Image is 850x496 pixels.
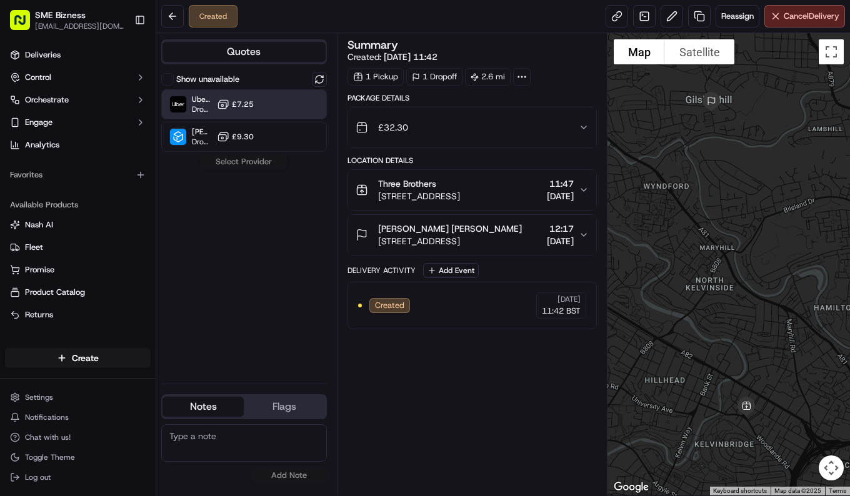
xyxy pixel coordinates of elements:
[378,190,460,202] span: [STREET_ADDRESS]
[56,132,172,142] div: We're available if you need us!
[12,182,32,202] img: Jandy Espique
[25,287,85,298] span: Product Catalog
[378,222,522,235] span: [PERSON_NAME] [PERSON_NAME]
[25,412,69,422] span: Notifications
[25,309,53,320] span: Returns
[378,121,408,134] span: £32.30
[104,194,108,204] span: •
[192,104,212,114] span: Dropoff ETA 33 minutes
[88,309,151,319] a: Powered byPylon
[25,264,54,275] span: Promise
[348,107,596,147] button: £32.30
[111,194,136,204] span: [DATE]
[35,9,86,21] button: SME Bizness
[12,162,84,172] div: Past conversations
[232,132,254,142] span: £9.30
[25,392,53,402] span: Settings
[347,68,404,86] div: 1 Pickup
[217,98,254,111] button: £7.25
[25,432,71,442] span: Chat with us!
[611,479,652,495] a: Open this area in Google Maps (opens a new window)
[162,42,326,62] button: Quotes
[384,51,437,62] span: [DATE] 11:42
[25,228,35,238] img: 1736555255976-a54dd68f-1ca7-489b-9aae-adbdc363a1c4
[25,194,35,204] img: 1736555255976-a54dd68f-1ca7-489b-9aae-adbdc363a1c4
[25,139,59,151] span: Analytics
[10,242,146,253] a: Fleet
[5,469,151,486] button: Log out
[25,279,96,292] span: Knowledge Base
[347,51,437,63] span: Created:
[39,227,101,237] span: [PERSON_NAME]
[5,165,151,185] div: Favorites
[5,90,151,110] button: Orchestrate
[5,389,151,406] button: Settings
[5,282,151,302] button: Product Catalog
[170,96,186,112] img: Uber UK
[35,21,124,31] button: [EMAIL_ADDRESS][DOMAIN_NAME]
[101,274,206,297] a: 💻API Documentation
[25,472,51,482] span: Log out
[547,222,574,235] span: 12:17
[12,12,37,37] img: Nash
[25,242,43,253] span: Fleet
[774,487,821,494] span: Map data ©2025
[721,11,754,22] span: Reassign
[5,112,151,132] button: Engage
[465,68,511,86] div: 2.6 mi
[170,129,186,145] img: Stuart (UK)
[375,300,404,311] span: Created
[5,449,151,466] button: Toggle Theme
[12,50,227,70] p: Welcome 👋
[819,455,844,480] button: Map camera controls
[192,127,212,137] span: [PERSON_NAME] ([GEOGRAPHIC_DATA])
[614,39,665,64] button: Show street map
[25,117,52,128] span: Engage
[819,39,844,64] button: Toggle fullscreen view
[104,227,108,237] span: •
[5,305,151,325] button: Returns
[347,156,597,166] div: Location Details
[32,81,225,94] input: Got a question? Start typing here...
[5,409,151,426] button: Notifications
[25,49,61,61] span: Deliveries
[5,195,151,215] div: Available Products
[12,280,22,290] div: 📗
[423,263,479,278] button: Add Event
[25,452,75,462] span: Toggle Theme
[547,190,574,202] span: [DATE]
[10,264,146,275] a: Promise
[557,294,581,304] span: [DATE]
[406,68,462,86] div: 1 Dropoff
[12,216,32,236] img: Brigitte Vinadas
[378,177,436,190] span: Three Brothers
[347,265,416,275] div: Delivery Activity
[347,93,597,103] div: Package Details
[10,309,146,320] a: Returns
[118,279,201,292] span: API Documentation
[25,94,69,106] span: Orchestrate
[192,94,212,104] span: Uber [GEOGRAPHIC_DATA]
[542,305,581,317] span: 11:42 BST
[7,274,101,297] a: 📗Knowledge Base
[829,487,846,494] a: Terms (opens in new tab)
[713,487,767,495] button: Keyboard shortcuts
[764,5,845,27] button: CancelDelivery
[347,39,398,51] h3: Summary
[665,39,734,64] button: Show satellite imagery
[72,352,99,364] span: Create
[12,119,35,142] img: 1736555255976-a54dd68f-1ca7-489b-9aae-adbdc363a1c4
[217,131,254,143] button: £9.30
[5,5,129,35] button: SME Bizness[EMAIL_ADDRESS][DOMAIN_NAME]
[5,135,151,155] a: Analytics
[5,260,151,280] button: Promise
[232,99,254,109] span: £7.25
[25,219,53,231] span: Nash AI
[176,74,239,85] label: Show unavailable
[124,310,151,319] span: Pylon
[106,280,116,290] div: 💻
[716,5,759,27] button: Reassign
[10,219,146,231] a: Nash AI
